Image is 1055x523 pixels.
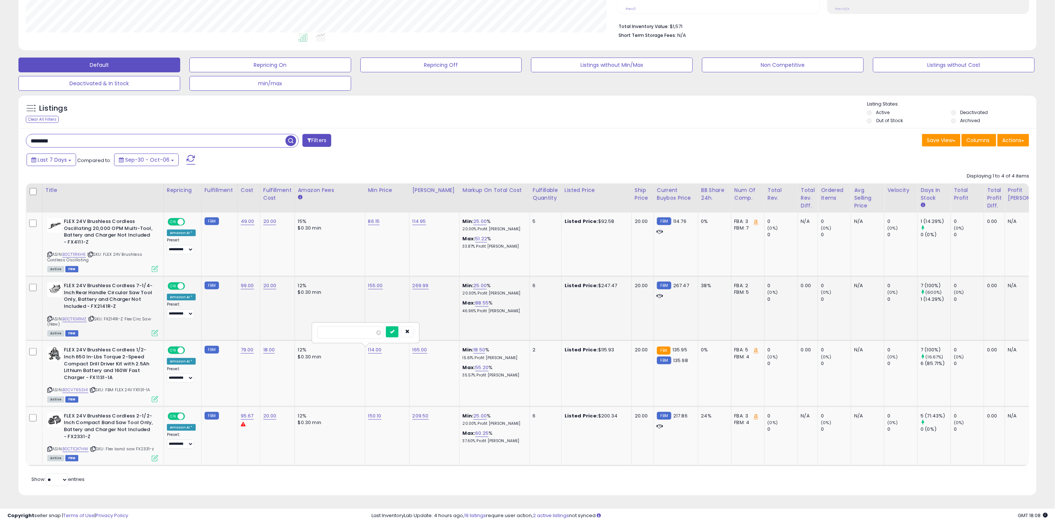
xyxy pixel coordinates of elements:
[298,186,362,194] div: Amazon Fees
[635,347,648,353] div: 20.00
[45,186,161,194] div: Title
[298,347,359,353] div: 12%
[360,58,522,72] button: Repricing Off
[90,446,154,452] span: | SKU: Flex band saw FX2331-z
[821,186,848,202] div: Ordered Items
[921,413,950,419] div: 5 (71.43%)
[167,432,196,448] div: Preset:
[768,420,778,426] small: (0%)
[673,357,688,364] span: 135.98
[205,217,219,225] small: FBM
[619,21,1024,30] li: $1,571
[921,426,950,433] div: 0 (0%)
[987,218,999,225] div: 0.00
[65,455,79,461] span: FBM
[412,346,427,354] a: 165.00
[565,218,626,225] div: $92.58
[475,430,489,437] a: 60.25
[167,238,196,254] div: Preset:
[701,413,726,419] div: 24%
[533,413,556,419] div: 6
[463,244,524,249] p: 33.87% Profit [PERSON_NAME]
[921,202,925,209] small: Days In Stock.
[463,347,524,360] div: %
[189,58,351,72] button: Repricing On
[887,296,917,303] div: 0
[168,283,178,289] span: ON
[626,7,636,11] small: Prev: 0
[967,173,1029,180] div: Displaying 1 to 4 of 4 items
[241,346,254,354] a: 79.00
[768,225,778,231] small: (0%)
[205,282,219,289] small: FBM
[1008,186,1052,202] div: Profit [PERSON_NAME]
[47,218,62,233] img: 31UxFi4-ZlL._SL40_.jpg
[887,231,917,238] div: 0
[734,289,759,296] div: FBM: 5
[801,218,812,225] div: N/A
[821,426,851,433] div: 0
[801,186,815,210] div: Total Rev. Diff.
[821,347,851,353] div: 0
[565,186,628,194] div: Listed Price
[821,360,851,367] div: 0
[263,186,292,202] div: Fulfillment Cost
[47,330,64,337] span: All listings currently available for purchase on Amazon
[47,251,142,262] span: | SKU: FLEX 24V Brushless Cordless Oscillating
[1008,218,1049,225] div: N/A
[657,357,671,364] small: FBM
[47,266,64,272] span: All listings currently available for purchase on Amazon
[368,412,381,420] a: 150.10
[887,426,917,433] div: 0
[302,134,331,147] button: Filters
[412,218,426,225] a: 114.95
[463,227,524,232] p: 20.00% Profit [PERSON_NAME]
[701,186,728,202] div: BB Share 24h.
[657,186,695,202] div: Current Buybox Price
[926,289,942,295] small: (600%)
[298,289,359,296] div: $0.30 min
[298,225,359,231] div: $0.30 min
[39,103,68,114] h5: Listings
[635,186,651,202] div: Ship Price
[463,346,474,353] b: Min:
[473,346,485,354] a: 18.50
[997,134,1029,147] button: Actions
[64,347,154,383] b: FLEX 24V Brushless Cordless 1/2-Inch 650 In-Lbs Torque 2-Speed Compact Drill Driver Kit with 2.5A...
[1008,282,1049,289] div: N/A
[63,512,95,519] a: Terms of Use
[475,299,489,307] a: 88.55
[473,218,487,225] a: 25.00
[954,354,964,360] small: (0%)
[65,396,79,403] span: FBM
[298,194,302,201] small: Amazon Fees.
[263,412,277,420] a: 20.00
[18,76,180,91] button: Deactivated & In Stock
[464,512,486,519] a: 19 listings
[167,186,198,194] div: Repricing
[768,289,778,295] small: (0%)
[926,354,943,360] small: (16.67%)
[47,347,62,361] img: 41GhmcGoKyL._SL40_.jpg
[821,420,831,426] small: (0%)
[734,282,759,289] div: FBA: 2
[635,282,648,289] div: 20.00
[168,347,178,354] span: ON
[821,296,851,303] div: 0
[167,294,196,300] div: Amazon AI *
[954,296,984,303] div: 0
[167,230,196,236] div: Amazon AI *
[463,218,524,232] div: %
[65,266,79,272] span: FBM
[962,134,996,147] button: Columns
[184,347,196,354] span: OFF
[475,235,487,242] a: 51.22
[887,289,898,295] small: (0%)
[565,218,598,225] b: Listed Price:
[954,426,984,433] div: 0
[835,7,850,11] small: Prev: N/A
[854,186,881,210] div: Avg Selling Price
[960,109,988,116] label: Deactivated
[821,289,831,295] small: (0%)
[734,186,761,202] div: Num of Comp.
